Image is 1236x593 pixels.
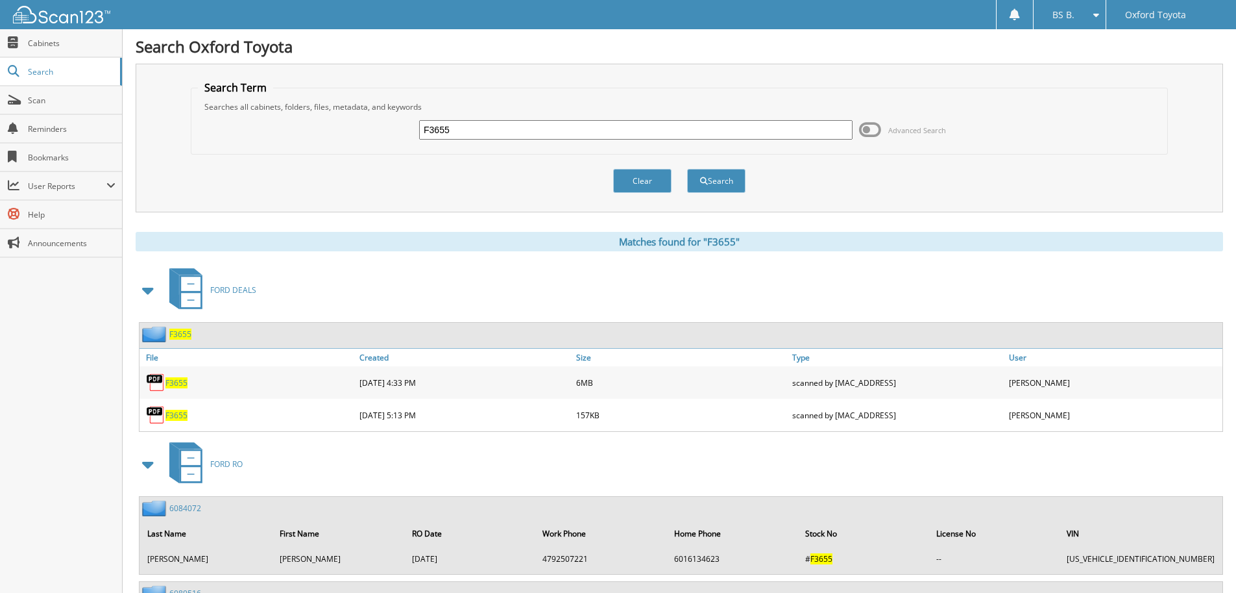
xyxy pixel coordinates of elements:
a: 6084072 [169,503,201,514]
legend: Search Term [198,81,273,95]
td: 6016134623 [668,548,798,570]
img: PDF.png [146,405,165,425]
th: Last Name [141,520,272,547]
div: 157KB [573,402,790,428]
span: Search [28,66,114,77]
div: Matches found for "F3655" [136,232,1223,251]
div: [DATE] 5:13 PM [356,402,573,428]
button: Search [687,169,745,193]
td: 4792507221 [536,548,666,570]
div: [DATE] 4:33 PM [356,370,573,396]
a: User [1006,349,1222,366]
img: folder2.png [142,326,169,342]
td: [PERSON_NAME] [273,548,404,570]
div: scanned by [MAC_ADDRESS] [789,402,1006,428]
th: Work Phone [536,520,666,547]
div: scanned by [MAC_ADDRESS] [789,370,1006,396]
th: First Name [273,520,404,547]
th: Home Phone [668,520,798,547]
span: FORD DEALS [210,284,256,296]
a: F3655 [169,329,191,340]
span: Scan [28,95,115,106]
th: RO Date [406,520,535,547]
span: Advanced Search [888,125,946,135]
a: Created [356,349,573,366]
span: FORD RO [210,459,243,470]
a: F3655 [165,410,188,421]
td: [DATE] [406,548,535,570]
span: User Reports [28,181,106,192]
div: 6MB [573,370,790,396]
a: File [139,349,356,366]
span: Oxford Toyota [1125,11,1186,19]
span: Cabinets [28,38,115,49]
span: Help [28,209,115,220]
div: [PERSON_NAME] [1006,402,1222,428]
a: F3655 [165,377,188,388]
td: # [799,548,928,570]
a: FORD DEALS [162,264,256,316]
span: Reminders [28,123,115,134]
img: PDF.png [146,373,165,392]
h1: Search Oxford Toyota [136,36,1223,57]
span: Announcements [28,238,115,249]
a: Type [789,349,1006,366]
td: -- [930,548,1059,570]
th: Stock No [799,520,928,547]
span: Bookmarks [28,152,115,163]
th: VIN [1060,520,1221,547]
button: Clear [613,169,672,193]
div: Searches all cabinets, folders, files, metadata, and keywords [198,101,1161,112]
img: folder2.png [142,500,169,516]
span: F3655 [810,553,832,564]
td: [PERSON_NAME] [141,548,272,570]
div: [PERSON_NAME] [1006,370,1222,396]
th: License No [930,520,1059,547]
td: [US_VEHICLE_IDENTIFICATION_NUMBER] [1060,548,1221,570]
iframe: Chat Widget [1171,531,1236,593]
a: FORD RO [162,438,243,490]
img: scan123-logo-white.svg [13,6,110,23]
span: BS B. [1052,11,1074,19]
a: Size [573,349,790,366]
